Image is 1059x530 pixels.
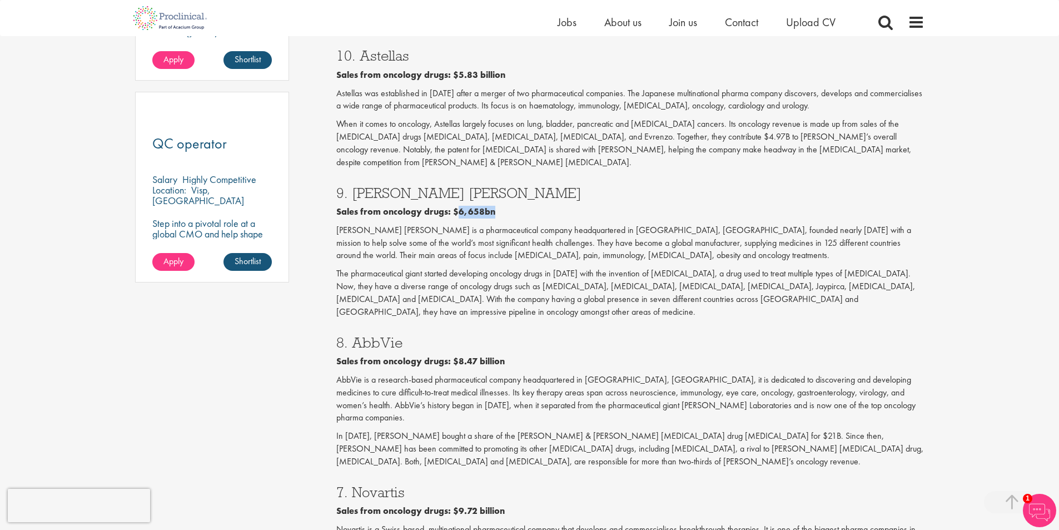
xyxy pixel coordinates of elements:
span: Location: [152,184,186,196]
a: Join us [669,15,697,29]
img: Chatbot [1023,494,1056,527]
p: [PERSON_NAME] [PERSON_NAME] is a pharmaceutical company headquartered in [GEOGRAPHIC_DATA], [GEOG... [336,224,924,262]
span: 1 [1023,494,1032,503]
a: About us [604,15,642,29]
a: Apply [152,51,195,69]
b: Sales from oncology drugs: $5.83 billion [336,69,505,81]
a: Contact [725,15,758,29]
p: Step into a pivotal role at a global CMO and help shape the future of healthcare manufacturing. [152,218,272,260]
p: When it comes to oncology, Astellas largely focuses on lung, bladder, pancreatic and [MEDICAL_DAT... [336,118,924,169]
p: AbbVie is a research-based pharmaceutical company headquartered in [GEOGRAPHIC_DATA], [GEOGRAPHIC... [336,374,924,424]
h3: 8. AbbVie [336,335,924,350]
span: Apply [163,255,183,267]
b: Sales from oncology drugs: $9.72 billion [336,505,505,517]
span: QC operator [152,134,227,153]
p: In [DATE], [PERSON_NAME] bought a share of the [PERSON_NAME] & [PERSON_NAME] [MEDICAL_DATA] drug ... [336,430,924,468]
span: Salary [152,173,177,186]
h3: 7. Novartis [336,485,924,499]
a: Apply [152,253,195,271]
iframe: reCAPTCHA [8,489,150,522]
p: Visp, [GEOGRAPHIC_DATA] [152,184,244,207]
p: Astellas was established in [DATE] after a merger of two pharmaceutical companies. The Japanese m... [336,87,924,113]
h3: 9. [PERSON_NAME] [PERSON_NAME] [336,186,924,200]
a: Shortlist [223,51,272,69]
h3: 10. Astellas [336,48,924,63]
a: Shortlist [223,253,272,271]
p: The pharmaceutical giant started developing oncology drugs in [DATE] with the invention of [MEDIC... [336,268,924,318]
a: Jobs [558,15,576,29]
b: Sales from oncology drugs: $6,658bn [336,206,495,217]
a: QC operator [152,137,272,151]
span: Apply [163,53,183,65]
b: Sales from oncology drugs: $8.47 billion [336,355,505,367]
p: Highly Competitive [182,173,256,186]
a: Upload CV [786,15,836,29]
